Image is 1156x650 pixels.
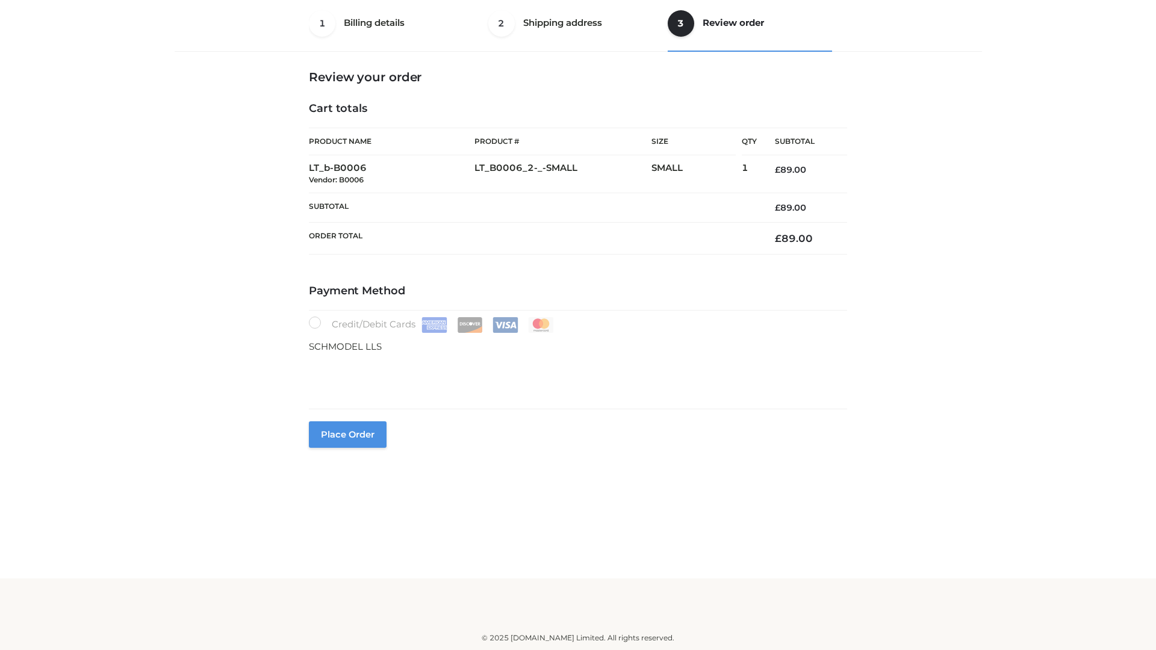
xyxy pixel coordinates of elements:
[309,193,757,222] th: Subtotal
[457,317,483,333] img: Discover
[309,175,364,184] small: Vendor: B0006
[493,317,518,333] img: Visa
[742,155,757,193] td: 1
[775,202,806,213] bdi: 89.00
[775,232,782,244] span: £
[421,317,447,333] img: Amex
[651,128,736,155] th: Size
[309,421,387,448] button: Place order
[775,202,780,213] span: £
[309,223,757,255] th: Order Total
[179,632,977,644] div: © 2025 [DOMAIN_NAME] Limited. All rights reserved.
[309,102,847,116] h4: Cart totals
[742,128,757,155] th: Qty
[309,155,474,193] td: LT_b-B0006
[309,339,847,354] p: SCHMODEL LLS
[306,351,845,395] iframe: Secure payment input frame
[309,317,555,333] label: Credit/Debit Cards
[309,70,847,84] h3: Review your order
[528,317,554,333] img: Mastercard
[309,128,474,155] th: Product Name
[474,155,651,193] td: LT_B0006_2-_-SMALL
[309,285,847,298] h4: Payment Method
[775,232,813,244] bdi: 89.00
[651,155,742,193] td: SMALL
[775,164,806,175] bdi: 89.00
[757,128,847,155] th: Subtotal
[775,164,780,175] span: £
[474,128,651,155] th: Product #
